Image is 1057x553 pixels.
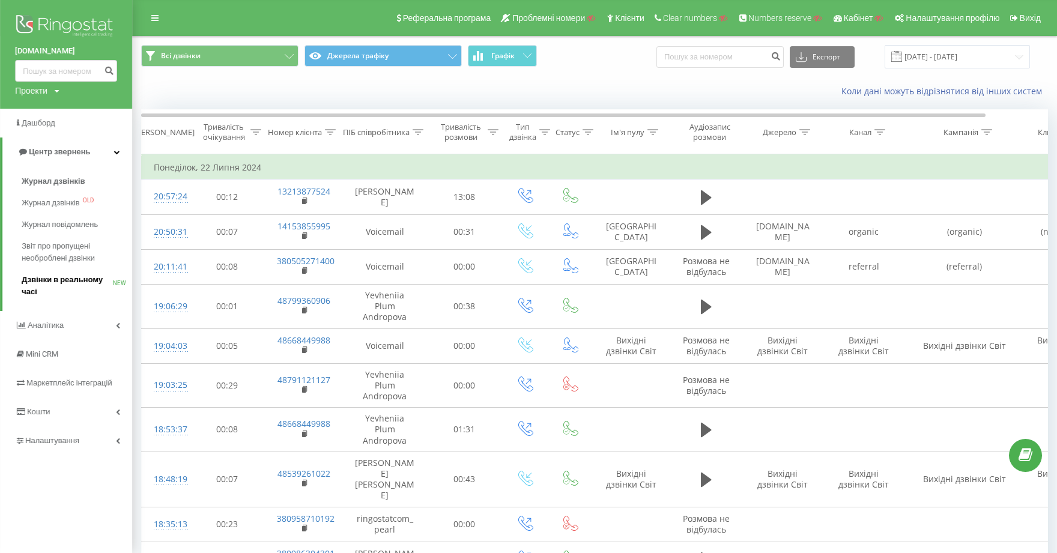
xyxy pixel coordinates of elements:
[190,507,265,542] td: 00:23
[343,180,427,214] td: [PERSON_NAME]
[15,60,117,82] input: Пошук за номером
[509,122,536,142] div: Тип дзвінка
[663,13,717,23] span: Clear numbers
[134,127,195,137] div: [PERSON_NAME]
[27,407,50,416] span: Кошти
[22,269,132,303] a: Дзвінки в реальному часіNEW
[427,284,502,328] td: 00:38
[28,321,64,330] span: Аналiтика
[277,334,330,346] a: 48668449988
[154,220,178,244] div: 20:50:31
[1020,13,1041,23] span: Вихід
[190,284,265,328] td: 00:01
[154,468,178,491] div: 18:48:19
[22,214,132,235] a: Журнал повідомлень
[15,12,117,42] img: Ringostat logo
[512,13,585,23] span: Проблемні номери
[154,513,178,536] div: 18:35:13
[15,85,47,97] div: Проекти
[26,349,58,358] span: Mini CRM
[15,45,117,57] a: [DOMAIN_NAME]
[154,418,178,441] div: 18:53:37
[904,214,1025,249] td: (organic)
[683,334,730,357] span: Розмова не відбулась
[268,127,322,137] div: Номер клієнта
[427,507,502,542] td: 00:00
[277,220,330,232] a: 14153855995
[823,328,904,363] td: Вихідні дзвінки Світ
[277,255,335,267] a: 380505271400
[161,51,201,61] span: Всі дзвінки
[680,122,739,142] div: Аудіозапис розмови
[427,214,502,249] td: 00:31
[904,328,1025,363] td: Вихідні дзвінки Світ
[277,374,330,385] a: 48791121127
[277,186,330,197] a: 13213877524
[556,127,580,137] div: Статус
[427,180,502,214] td: 13:08
[844,13,873,23] span: Кабінет
[304,45,462,67] button: Джерела трафіку
[190,363,265,408] td: 00:29
[190,408,265,452] td: 00:08
[592,328,670,363] td: Вихідні дзвінки Світ
[22,171,132,192] a: Журнал дзвінків
[190,452,265,507] td: 00:07
[592,214,670,249] td: [GEOGRAPHIC_DATA]
[29,147,90,156] span: Центр звернень
[154,255,178,279] div: 20:11:41
[427,452,502,507] td: 00:43
[491,52,515,60] span: Графік
[427,249,502,284] td: 00:00
[277,418,330,429] a: 48668449988
[904,452,1025,507] td: Вихідні дзвінки Світ
[823,214,904,249] td: organic
[190,180,265,214] td: 00:12
[403,13,491,23] span: Реферальна програма
[22,118,55,127] span: Дашборд
[683,513,730,535] span: Розмова не відбулась
[190,328,265,363] td: 00:05
[343,249,427,284] td: Voicemail
[437,122,485,142] div: Тривалість розмови
[277,468,330,479] a: 48539261022
[615,13,644,23] span: Клієнти
[427,363,502,408] td: 00:00
[656,46,784,68] input: Пошук за номером
[154,373,178,397] div: 19:03:25
[25,436,79,445] span: Налаштування
[823,452,904,507] td: Вихідні дзвінки Світ
[277,295,330,306] a: 48799360906
[22,274,113,298] span: Дзвінки в реальному часі
[906,13,999,23] span: Налаштування профілю
[343,408,427,452] td: Yevheniia Plum Andropova
[742,249,823,284] td: [DOMAIN_NAME]
[2,137,132,166] a: Центр звернень
[427,408,502,452] td: 01:31
[277,513,335,524] a: 380958710192
[22,219,98,231] span: Журнал повідомлень
[190,214,265,249] td: 00:07
[22,192,132,214] a: Журнал дзвінківOLD
[611,127,644,137] div: Ім'я пулу
[742,452,823,507] td: Вихідні дзвінки Світ
[343,363,427,408] td: Yevheniia Plum Andropova
[141,45,298,67] button: Всі дзвінки
[22,240,126,264] span: Звіт про пропущені необроблені дзвінки
[154,334,178,358] div: 19:04:03
[22,235,132,269] a: Звіт про пропущені необроблені дзвінки
[592,452,670,507] td: Вихідні дзвінки Світ
[683,374,730,396] span: Розмова не відбулась
[823,249,904,284] td: referral
[904,249,1025,284] td: (referral)
[943,127,978,137] div: Кампанія
[200,122,247,142] div: Тривалість очікування
[742,328,823,363] td: Вихідні дзвінки Світ
[742,214,823,249] td: [DOMAIN_NAME]
[343,284,427,328] td: Yevheniia Plum Andropova
[343,507,427,542] td: ringostatcom_pearl
[343,214,427,249] td: Voicemail
[22,197,79,209] span: Журнал дзвінків
[154,295,178,318] div: 19:06:29
[343,127,410,137] div: ПІБ співробітника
